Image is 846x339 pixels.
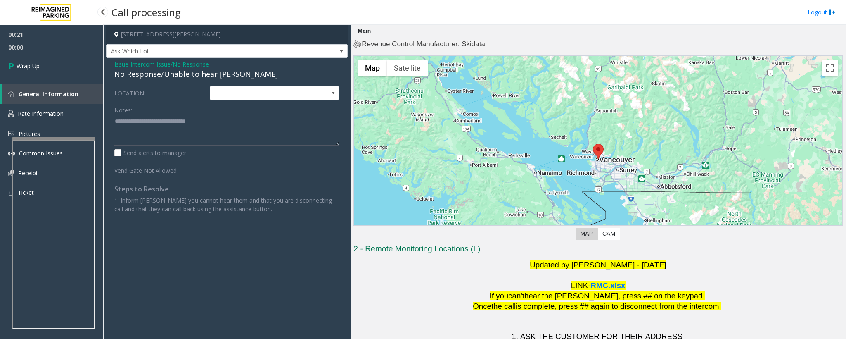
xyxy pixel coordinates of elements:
[808,8,836,17] a: Logout
[387,60,428,76] button: Show satellite imagery
[353,244,843,257] h3: 2 - Remote Monitoring Locations (L)
[508,291,524,300] span: can't
[8,150,15,157] img: 'icon'
[112,163,208,175] label: Vend Gate Not Allowed
[490,291,509,300] span: If you
[8,110,14,117] img: 'icon'
[17,62,40,70] span: Wrap Up
[524,291,705,300] span: hear the [PERSON_NAME], press ## on the keypad.
[130,60,209,69] span: Intercom Issue/No Response
[114,148,186,157] label: Send alerts to manager
[591,283,626,289] a: RMC.xlsx
[8,189,14,196] img: 'icon'
[114,196,339,213] p: 1. Inform [PERSON_NAME] you cannot hear them and that you are disconnecting call and that they ca...
[112,86,208,100] label: LOCATION:
[106,25,348,44] h4: [STREET_ADDRESS][PERSON_NAME]
[822,60,838,76] button: Toggle fullscreen view
[491,302,516,310] span: the call
[530,260,666,269] span: Updated by [PERSON_NAME] - [DATE]
[591,281,626,290] span: RMC.xlsx
[353,39,843,49] h4: Revenue Control Manufacturer: Skidata
[473,302,491,310] span: Once
[593,144,604,159] div: 601 West Cordova Street, Vancouver, BC
[114,185,339,193] h4: Steps to Resolve
[588,281,590,290] span: -
[107,2,185,22] h3: Call processing
[8,131,14,136] img: 'icon'
[128,60,209,68] span: -
[358,60,387,76] button: Show street map
[2,84,103,104] a: General Information
[355,25,373,38] div: Main
[576,228,598,240] label: Map
[516,302,721,310] span: is complete, press ## again to disconnect from the intercom.
[18,110,64,117] span: Rate Information
[114,103,132,115] label: Notes:
[571,281,588,290] span: LINK
[19,90,78,98] span: General Information
[114,60,128,69] span: Issue
[114,69,339,80] div: No Response/Unable to hear [PERSON_NAME]
[8,91,14,97] img: 'icon'
[597,228,620,240] label: CAM
[8,170,14,176] img: 'icon'
[829,8,836,17] img: logout
[107,45,299,58] span: Ask Which Lot
[19,130,40,138] span: Pictures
